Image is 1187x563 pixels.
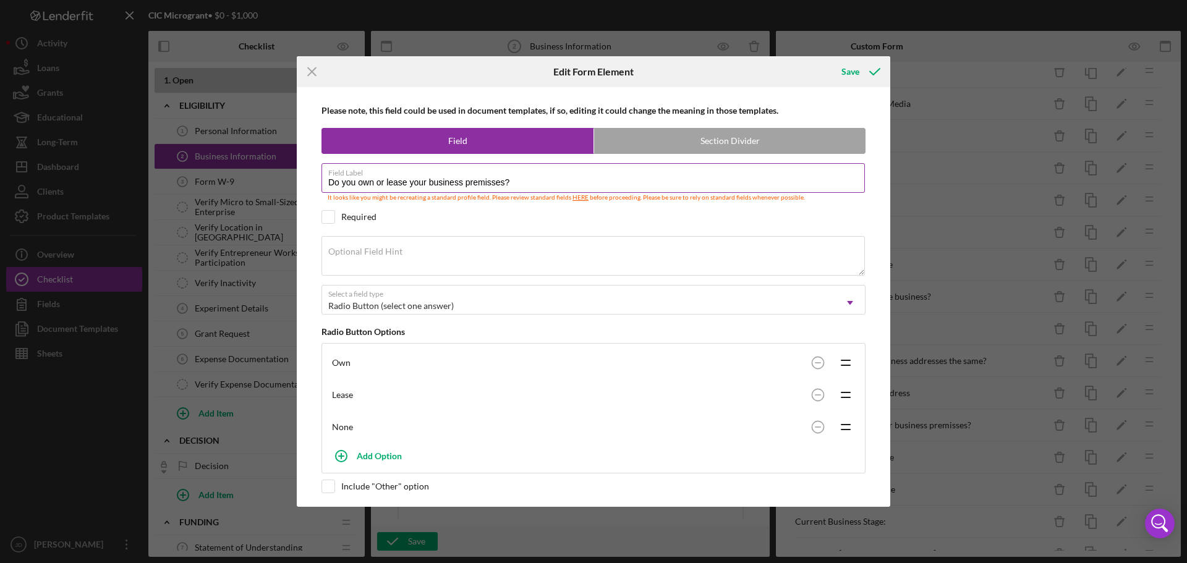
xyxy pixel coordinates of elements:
[357,444,402,467] div: Add Option
[1145,509,1175,538] div: Open Intercom Messenger
[10,137,316,160] em: P.S.: I'm here to help! Click the message icon in the bottom right corner of this page to send me...
[10,95,325,118] span: -If you do not have an EIN, please enter NA. You will be asked to provide your SSN on the W-9.
[321,505,487,515] b: Move this field to a different Checklist Item
[321,326,405,337] b: Radio Button Options
[829,59,890,84] button: Save
[321,105,778,116] b: Please note, this field could be used in document templates, if so, editing it could change the m...
[10,68,249,77] span: -If your business is not established yet, please enter [DATE] date.
[341,481,429,491] div: Include "Other" option
[328,301,454,311] div: Radio Button (select one answer)
[325,443,862,468] button: Add Option
[321,193,866,203] div: It looks like you might be recreating a standard profile field. Please review standard fields bef...
[10,12,331,49] span: Please complete ALL sections in the form. It's important we have this information so CIC can fulf...
[328,247,402,256] label: Optional Field Hint
[332,390,806,400] div: Lease
[553,66,634,77] h6: Edit Form Element
[10,10,334,162] body: Rich Text Area. Press ALT-0 for help.
[332,422,806,432] div: None
[322,129,593,153] label: Field
[341,212,377,222] div: Required
[841,59,859,84] div: Save
[332,358,806,368] div: Own
[572,193,589,201] a: HERE
[328,164,865,177] label: Field Label
[594,129,866,153] label: Section Divider
[10,82,265,91] span: -If your business does not have a legal structure yet, please enter NA.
